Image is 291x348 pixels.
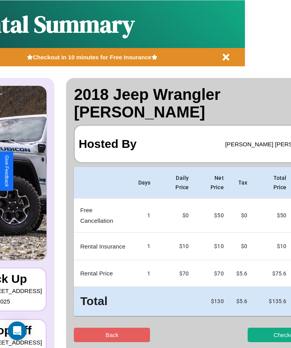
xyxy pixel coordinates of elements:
td: $ 130 [195,287,230,316]
td: $ 70 [157,260,195,287]
td: $ 70 [195,260,230,287]
td: $ 5.6 [230,287,254,316]
div: Give Feedback [4,155,9,187]
td: $0 [230,199,254,233]
h3: Hosted By [79,130,136,158]
th: Net Price [195,167,230,199]
td: $ 50 [195,199,230,233]
button: Back [74,328,150,342]
th: Tax [230,167,254,199]
p: Rental Insurance [80,241,125,252]
h3: Total [80,293,125,310]
td: $0 [157,199,195,233]
p: Free Cancellation [80,205,125,226]
td: 1 [132,233,157,260]
p: Rental Price [80,268,125,279]
td: $0 [230,233,254,260]
td: 1 [132,260,157,287]
td: 1 [132,199,157,233]
td: $ 5.6 [230,260,254,287]
td: $ 10 [195,233,230,260]
div: Open Intercom Messenger [8,321,27,340]
th: Daily Price [157,167,195,199]
th: Days [132,167,157,199]
td: $10 [157,233,195,260]
b: Checkout in 10 minutes for Free Insurance [33,54,151,60]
